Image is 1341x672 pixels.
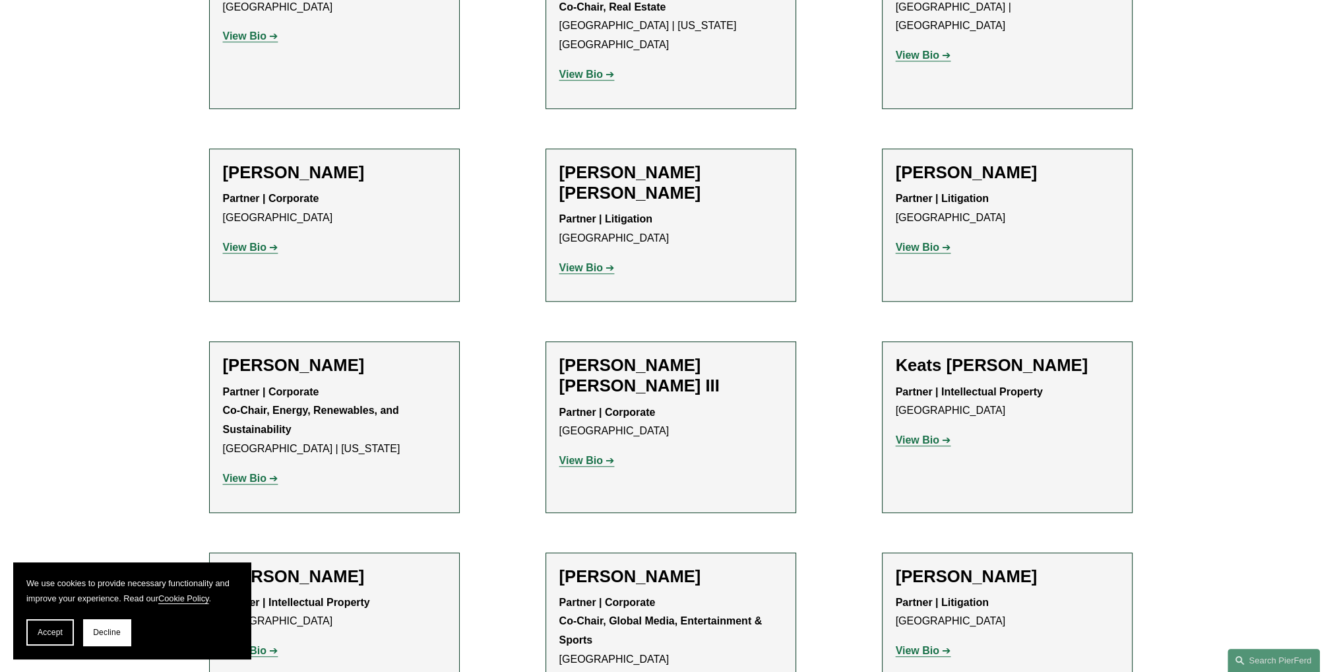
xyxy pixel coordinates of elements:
[559,262,603,273] strong: View Bio
[158,593,209,603] a: Cookie Policy
[559,69,603,80] strong: View Bio
[223,189,446,228] p: [GEOGRAPHIC_DATA]
[559,355,782,396] h2: [PERSON_NAME] [PERSON_NAME] III
[83,619,131,646] button: Decline
[896,593,1119,632] p: [GEOGRAPHIC_DATA]
[559,566,782,587] h2: [PERSON_NAME]
[896,566,1119,587] h2: [PERSON_NAME]
[223,386,319,397] strong: Partner | Corporate
[26,619,74,646] button: Accept
[223,242,266,253] strong: View Bio
[223,566,446,587] h2: [PERSON_NAME]
[559,210,782,248] p: [GEOGRAPHIC_DATA]
[896,645,951,656] a: View Bio
[896,50,939,61] strong: View Bio
[559,597,765,646] strong: Partner | Corporate Co-Chair, Global Media, Entertainment & Sports
[559,455,615,466] a: View Bio
[559,403,782,442] p: [GEOGRAPHIC_DATA]
[559,593,782,669] p: [GEOGRAPHIC_DATA]
[223,473,278,484] a: View Bio
[896,189,1119,228] p: [GEOGRAPHIC_DATA]
[896,162,1119,183] h2: [PERSON_NAME]
[896,386,1043,397] strong: Partner | Intellectual Property
[559,213,652,224] strong: Partner | Litigation
[223,162,446,183] h2: [PERSON_NAME]
[93,628,121,637] span: Decline
[896,434,951,446] a: View Bio
[223,383,446,459] p: [GEOGRAPHIC_DATA] | [US_STATE]
[1228,649,1320,672] a: Search this site
[223,30,266,42] strong: View Bio
[896,434,939,446] strong: View Bio
[559,407,656,418] strong: Partner | Corporate
[559,262,615,273] a: View Bio
[896,355,1119,376] h2: Keats [PERSON_NAME]
[896,193,989,204] strong: Partner | Litigation
[896,597,989,608] strong: Partner | Litigation
[559,69,615,80] a: View Bio
[559,162,782,203] h2: [PERSON_NAME] [PERSON_NAME]
[223,593,446,632] p: [GEOGRAPHIC_DATA]
[26,576,237,606] p: We use cookies to provide necessary functionality and improve your experience. Read our .
[559,455,603,466] strong: View Bio
[896,242,939,253] strong: View Bio
[223,597,370,608] strong: Partner | Intellectual Property
[223,473,266,484] strong: View Bio
[223,30,278,42] a: View Bio
[896,50,951,61] a: View Bio
[223,193,319,204] strong: Partner | Corporate
[896,383,1119,421] p: [GEOGRAPHIC_DATA]
[896,645,939,656] strong: View Bio
[223,405,402,435] strong: Co-Chair, Energy, Renewables, and Sustainability
[38,628,63,637] span: Accept
[896,242,951,253] a: View Bio
[223,355,446,376] h2: [PERSON_NAME]
[13,562,251,659] section: Cookie banner
[223,242,278,253] a: View Bio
